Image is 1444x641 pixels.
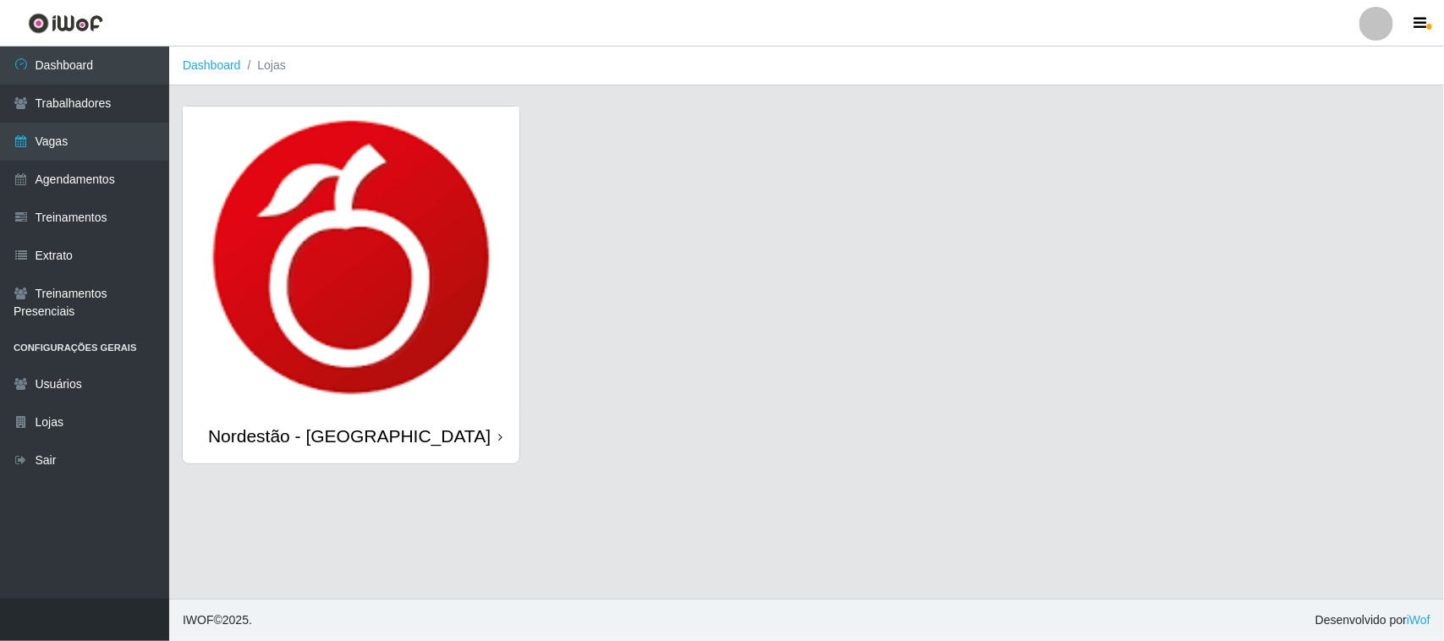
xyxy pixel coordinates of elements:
[241,57,286,74] li: Lojas
[183,611,252,629] span: © 2025 .
[183,107,519,463] a: Nordestão - [GEOGRAPHIC_DATA]
[169,47,1444,85] nav: breadcrumb
[208,425,491,447] div: Nordestão - [GEOGRAPHIC_DATA]
[28,13,103,34] img: CoreUI Logo
[183,58,241,72] a: Dashboard
[183,613,214,627] span: IWOF
[183,107,519,408] img: cardImg
[1407,613,1430,627] a: iWof
[1315,611,1430,629] span: Desenvolvido por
